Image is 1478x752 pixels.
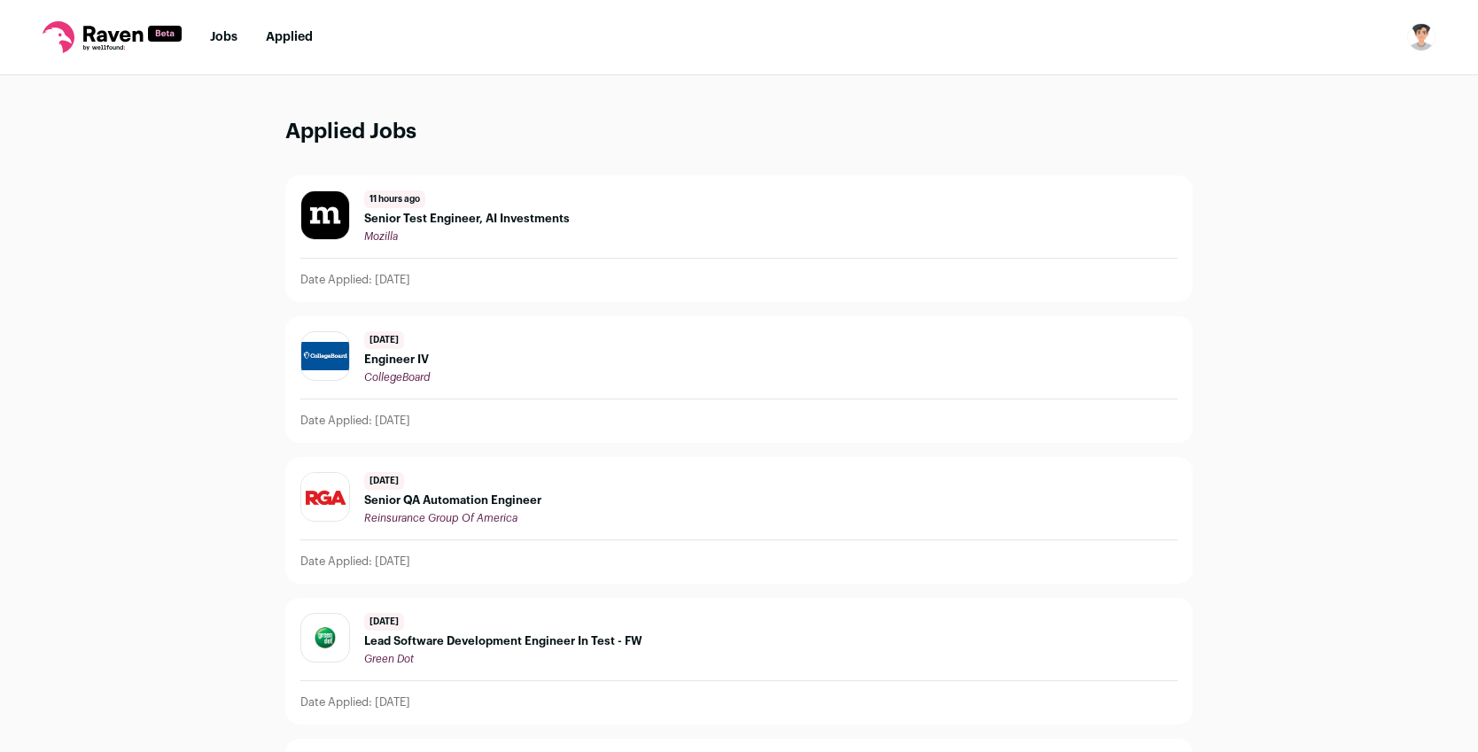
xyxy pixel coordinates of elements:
span: 11 hours ago [364,190,425,208]
img: ed6f39911129357e39051950c0635099861b11d33cdbe02a057c56aa8f195c9d [301,191,349,239]
span: CollegeBoard [364,372,430,383]
p: Date Applied: [DATE] [300,273,410,287]
a: [DATE] Senior QA Automation Engineer Reinsurance Group Of America Date Applied: [DATE] [286,458,1192,583]
p: Date Applied: [DATE] [300,414,410,428]
a: Applied [266,31,313,43]
p: Date Applied: [DATE] [300,695,410,709]
span: [DATE] [364,613,404,631]
span: Senior Test Engineer, AI Investments [364,212,570,226]
a: 11 hours ago Senior Test Engineer, AI Investments Mozilla Date Applied: [DATE] [286,176,1192,301]
img: cfb52ba93b836423ba4ae497992f271ff790f3b51a850b980c6490f462c3f813.jpg [301,342,349,370]
button: Open dropdown [1407,23,1435,51]
span: Mozilla [364,231,398,242]
a: [DATE] Lead Software Development Engineer In Test - FW Green Dot Date Applied: [DATE] [286,599,1192,724]
p: Date Applied: [DATE] [300,554,410,569]
span: [DATE] [364,472,404,490]
h1: Applied Jobs [285,118,1193,147]
a: [DATE] Engineer IV CollegeBoard Date Applied: [DATE] [286,317,1192,442]
span: Green Dot [364,654,414,664]
span: Reinsurance Group Of America [364,513,517,523]
span: [DATE] [364,331,404,349]
a: Jobs [210,31,237,43]
img: fe0a63eb5248b07f36e9ccf57bd7b7fbac2e1b22b593863fa7f27557e915394a.jpg [301,624,349,650]
img: a20a6aa21e6e8f84b8c3fdd8bef68921865a0d4cf01aa6532b6cd687b5334a0b.jpg [301,473,349,521]
span: Senior QA Automation Engineer [364,493,541,508]
span: Lead Software Development Engineer In Test - FW [364,634,642,648]
img: 14478034-medium_jpg [1407,23,1435,51]
span: Engineer IV [364,353,430,367]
